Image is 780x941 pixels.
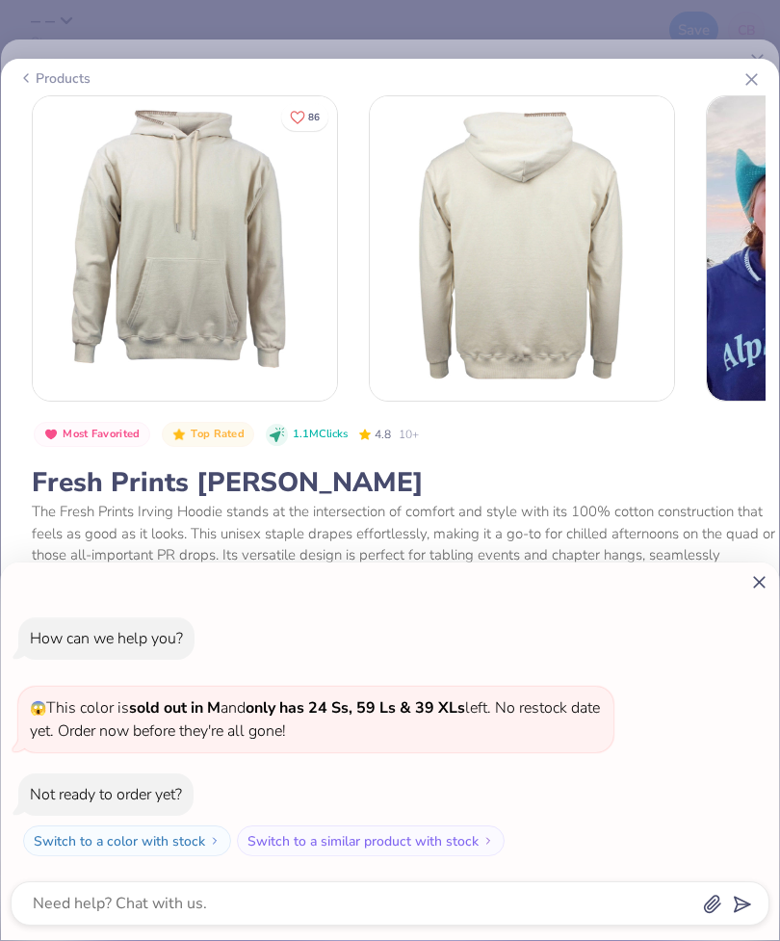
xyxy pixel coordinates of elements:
[30,697,600,742] span: This color is and left. No restock date yet. Order now before they're all gone!
[482,835,494,847] img: Switch to a similar product with stock
[30,784,182,805] div: Not ready to order yet?
[209,835,221,847] img: Switch to a color with stock
[246,697,465,719] strong: only has 24 Ss, 59 Ls & 39 XLs
[129,697,221,719] strong: sold out in M
[23,825,231,856] button: Switch to a color with stock
[30,628,183,649] div: How can we help you?
[237,825,505,856] button: Switch to a similar product with stock
[30,699,46,718] span: 😱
